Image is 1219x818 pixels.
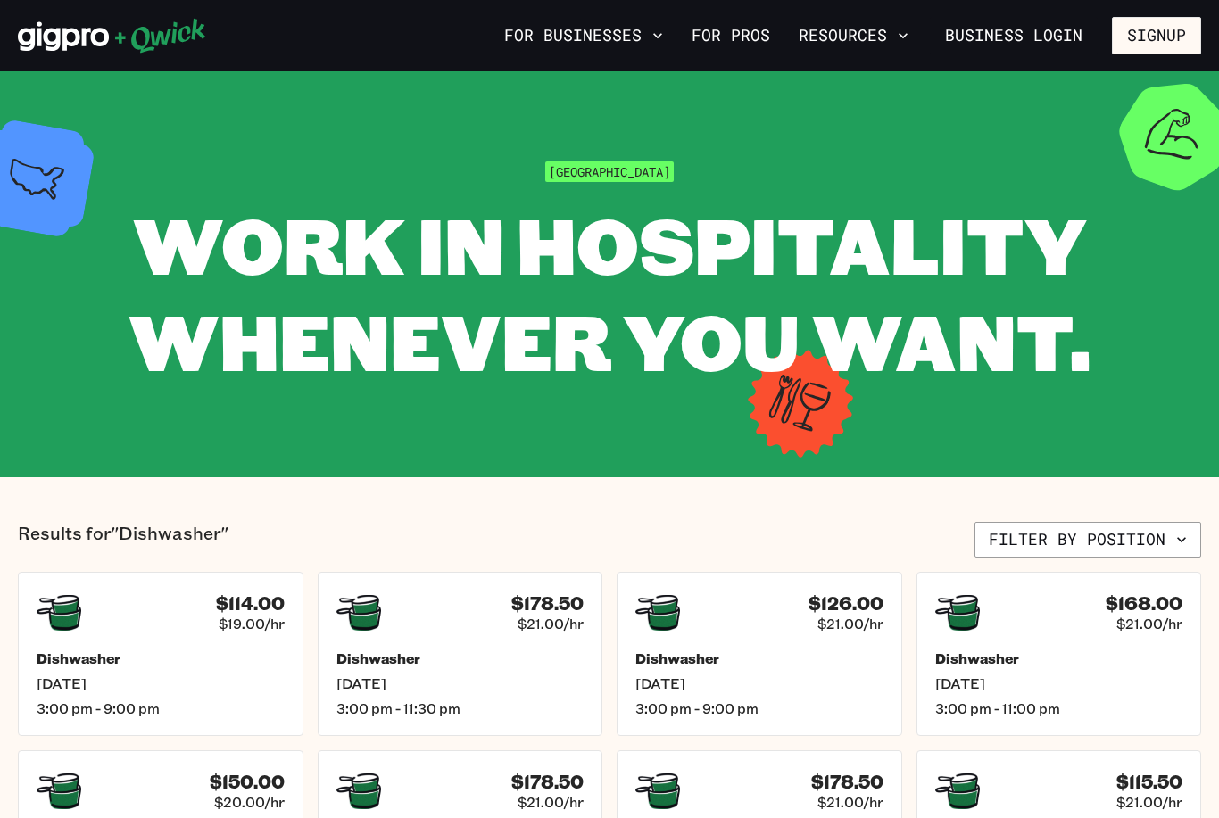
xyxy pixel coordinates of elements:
a: Business Login [930,17,1098,54]
h5: Dishwasher [336,649,585,667]
span: 3:00 pm - 9:00 pm [37,699,285,717]
span: 3:00 pm - 11:30 pm [336,699,585,717]
span: [DATE] [336,674,585,692]
button: For Businesses [497,21,670,51]
h4: $126.00 [809,592,883,615]
h5: Dishwasher [935,649,1183,667]
h4: $178.50 [511,771,584,793]
h4: $114.00 [216,592,285,615]
h4: $178.50 [811,771,883,793]
a: $168.00$21.00/hrDishwasher[DATE]3:00 pm - 11:00 pm [916,572,1202,736]
h4: $150.00 [210,771,285,793]
a: For Pros [684,21,777,51]
span: $21.00/hr [1116,793,1182,811]
span: [GEOGRAPHIC_DATA] [545,161,674,182]
h4: $178.50 [511,592,584,615]
p: Results for "Dishwasher" [18,522,228,558]
h5: Dishwasher [37,649,285,667]
span: $21.00/hr [518,793,584,811]
h5: Dishwasher [635,649,883,667]
button: Signup [1112,17,1201,54]
span: 3:00 pm - 9:00 pm [635,699,883,717]
a: $178.50$21.00/hrDishwasher[DATE]3:00 pm - 11:30 pm [318,572,603,736]
a: $114.00$19.00/hrDishwasher[DATE]3:00 pm - 9:00 pm [18,572,303,736]
span: 3:00 pm - 11:00 pm [935,699,1183,717]
span: $21.00/hr [1116,615,1182,632]
button: Resources [792,21,916,51]
span: WORK IN HOSPITALITY WHENEVER YOU WANT. [129,193,1090,392]
span: $19.00/hr [219,615,285,632]
a: $126.00$21.00/hrDishwasher[DATE]3:00 pm - 9:00 pm [617,572,902,736]
span: [DATE] [37,674,285,692]
h4: $168.00 [1106,592,1182,615]
span: $21.00/hr [817,793,883,811]
span: $21.00/hr [817,615,883,632]
button: Filter by position [974,522,1201,558]
span: [DATE] [635,674,883,692]
h4: $115.50 [1116,771,1182,793]
span: $20.00/hr [214,793,285,811]
span: [DATE] [935,674,1183,692]
span: $21.00/hr [518,615,584,632]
